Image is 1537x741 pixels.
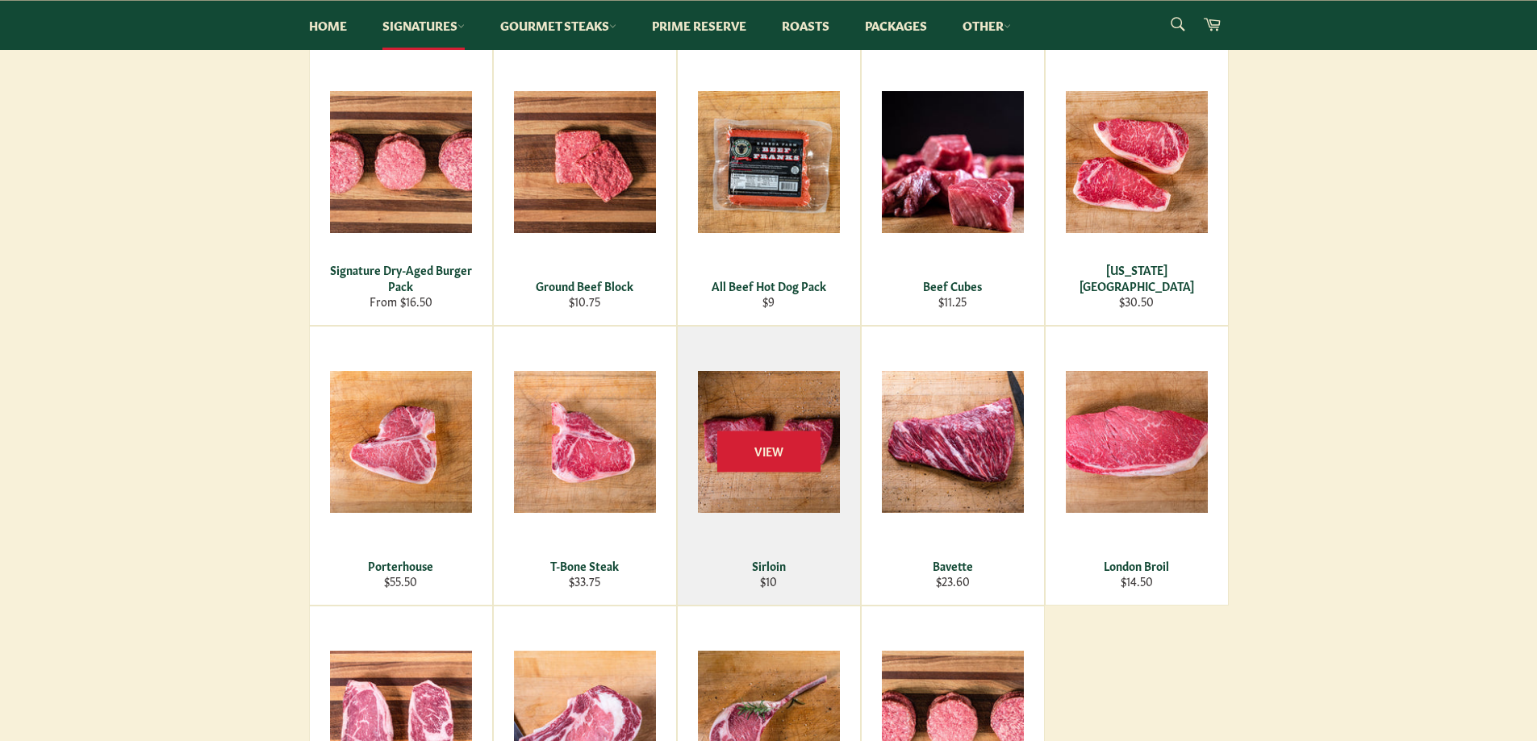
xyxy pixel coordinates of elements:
[330,91,472,233] img: Signature Dry-Aged Burger Pack
[503,293,666,309] div: $10.75
[1045,326,1229,606] a: London Broil London Broil $14.50
[320,558,482,573] div: Porterhouse
[503,278,666,293] div: Ground Beef Block
[698,91,840,233] img: All Beef Hot Dog Pack
[677,46,861,326] a: All Beef Hot Dog Pack All Beef Hot Dog Pack $9
[717,431,821,472] span: View
[503,573,666,589] div: $33.75
[1055,558,1217,573] div: London Broil
[687,558,850,573] div: Sirloin
[1066,91,1208,233] img: New York Strip
[309,46,493,326] a: Signature Dry-Aged Burger Pack Signature Dry-Aged Burger Pack From $16.50
[1066,371,1208,513] img: London Broil
[1045,46,1229,326] a: New York Strip [US_STATE][GEOGRAPHIC_DATA] $30.50
[636,1,762,50] a: Prime Reserve
[320,293,482,309] div: From $16.50
[849,1,943,50] a: Packages
[1055,293,1217,309] div: $30.50
[320,262,482,293] div: Signature Dry-Aged Burger Pack
[320,573,482,589] div: $55.50
[514,371,656,513] img: T-Bone Steak
[493,326,677,606] a: T-Bone Steak T-Bone Steak $33.75
[1055,573,1217,589] div: $14.50
[871,278,1034,293] div: Beef Cubes
[366,1,481,50] a: Signatures
[309,326,493,606] a: Porterhouse Porterhouse $55.50
[677,326,861,606] a: Sirloin Sirloin $10 View
[330,371,472,513] img: Porterhouse
[871,573,1034,589] div: $23.60
[514,91,656,233] img: Ground Beef Block
[861,46,1045,326] a: Beef Cubes Beef Cubes $11.25
[871,558,1034,573] div: Bavette
[871,293,1034,309] div: $11.25
[861,326,1045,606] a: Bavette Bavette $23.60
[503,558,666,573] div: T-Bone Steak
[882,371,1024,513] img: Bavette
[687,278,850,293] div: All Beef Hot Dog Pack
[687,293,850,309] div: $9
[882,91,1024,233] img: Beef Cubes
[766,1,846,50] a: Roasts
[493,46,677,326] a: Ground Beef Block Ground Beef Block $10.75
[1055,262,1217,293] div: [US_STATE][GEOGRAPHIC_DATA]
[484,1,633,50] a: Gourmet Steaks
[293,1,363,50] a: Home
[946,1,1027,50] a: Other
